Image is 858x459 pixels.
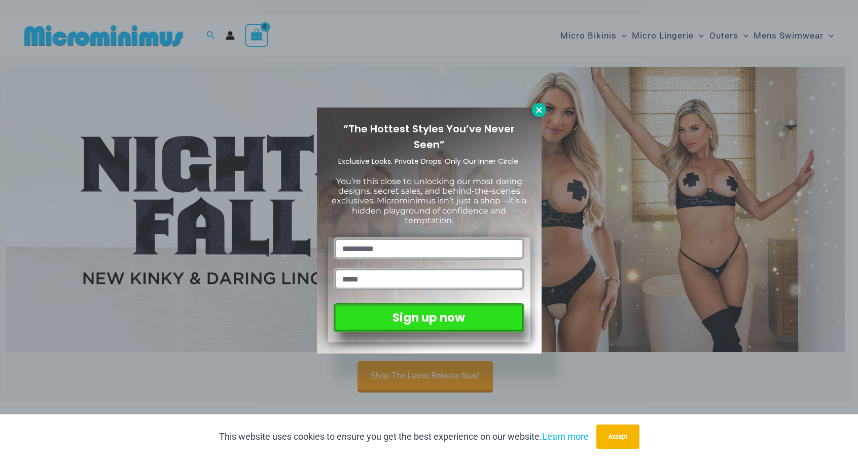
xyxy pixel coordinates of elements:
button: Sign up now [334,303,524,332]
p: This website uses cookies to ensure you get the best experience on our website. [219,429,589,444]
button: Close [532,103,546,117]
button: Accept [596,425,639,449]
a: Learn more [542,431,589,442]
span: Exclusive Looks. Private Drops. Only Our Inner Circle. [338,156,520,166]
span: You’re this close to unlocking our most daring designs, secret sales, and behind-the-scenes exclu... [332,176,526,225]
span: “The Hottest Styles You’ve Never Seen” [343,122,515,152]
